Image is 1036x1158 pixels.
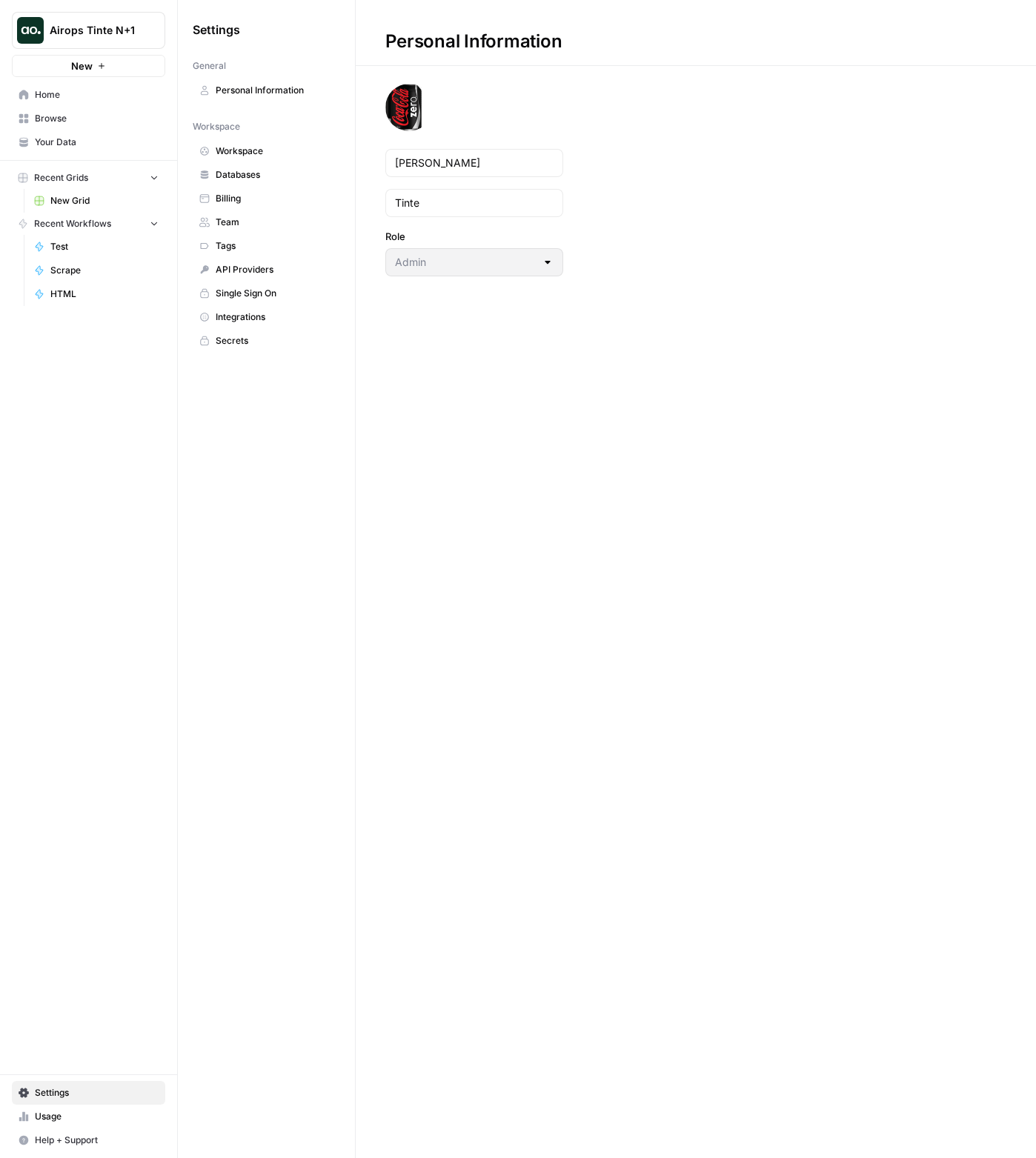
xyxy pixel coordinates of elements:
[12,213,165,235] button: Recent Workflows
[193,305,340,329] a: Integrations
[193,21,240,39] span: Settings
[12,1081,165,1105] a: Settings
[216,263,333,276] span: API Providers
[12,1128,165,1152] button: Help + Support
[12,107,165,130] a: Browse
[193,59,226,73] span: General
[35,88,159,102] span: Home
[34,171,88,184] span: Recent Grids
[216,310,333,324] span: Integrations
[12,130,165,154] a: Your Data
[35,112,159,125] span: Browse
[12,12,165,49] button: Workspace: Airops Tinte N+1
[27,189,165,213] a: New Grid
[71,59,93,73] span: New
[216,144,333,158] span: Workspace
[50,194,159,207] span: New Grid
[35,1134,159,1147] span: Help + Support
[193,258,340,282] a: API Providers
[216,239,333,253] span: Tags
[216,84,333,97] span: Personal Information
[50,240,159,253] span: Test
[12,167,165,189] button: Recent Grids
[12,83,165,107] a: Home
[50,287,159,301] span: HTML
[50,264,159,277] span: Scrape
[34,217,111,230] span: Recent Workflows
[385,229,563,244] label: Role
[27,235,165,259] a: Test
[27,259,165,282] a: Scrape
[193,187,340,210] a: Billing
[193,282,340,305] a: Single Sign On
[193,329,340,353] a: Secrets
[12,55,165,77] button: New
[216,334,333,347] span: Secrets
[216,168,333,182] span: Databases
[193,120,240,133] span: Workspace
[216,216,333,229] span: Team
[17,17,44,44] img: Airops Tinte N+1 Logo
[216,192,333,205] span: Billing
[385,84,422,131] img: avatar
[193,210,340,234] a: Team
[27,282,165,306] a: HTML
[356,30,591,53] div: Personal Information
[193,234,340,258] a: Tags
[35,136,159,149] span: Your Data
[50,23,139,38] span: Airops Tinte N+1
[35,1086,159,1099] span: Settings
[193,79,340,102] a: Personal Information
[216,287,333,300] span: Single Sign On
[12,1105,165,1128] a: Usage
[193,139,340,163] a: Workspace
[193,163,340,187] a: Databases
[35,1110,159,1123] span: Usage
